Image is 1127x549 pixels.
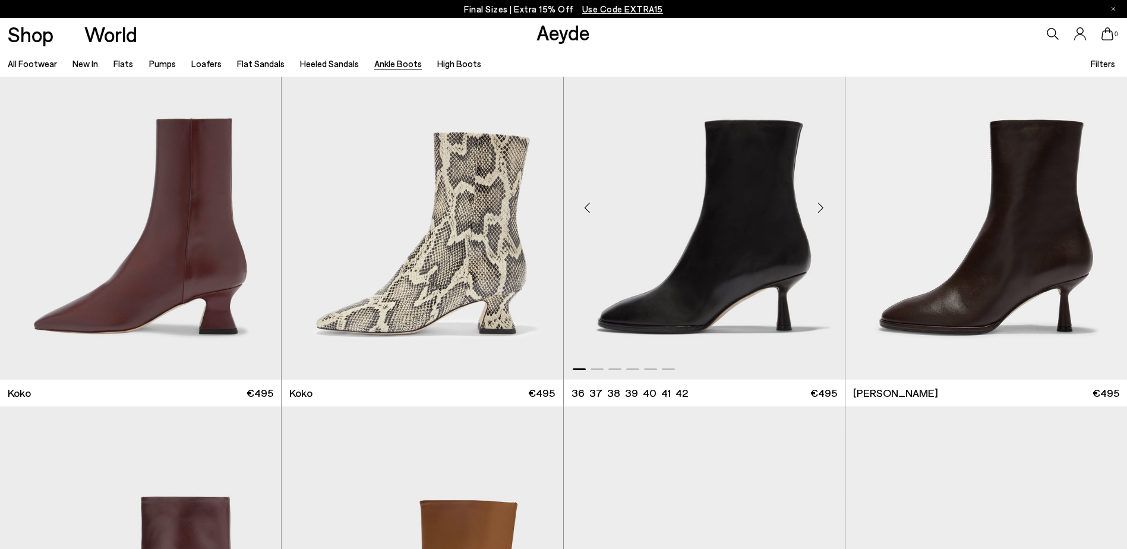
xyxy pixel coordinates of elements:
a: Flats [113,58,133,69]
span: €495 [810,386,837,400]
li: 42 [675,386,688,400]
li: 39 [625,386,638,400]
a: Ankle Boots [374,58,422,69]
a: Heeled Sandals [300,58,359,69]
a: Koko €495 [282,380,563,406]
img: Dorothy Soft Sock Boots [845,27,1127,380]
img: Dorothy Soft Sock Boots [564,27,845,380]
a: Shop [8,24,53,45]
span: 0 [1113,31,1119,37]
ul: variant [572,386,684,400]
a: Flat Sandals [237,58,285,69]
span: €495 [528,386,555,400]
div: 2 / 6 [845,27,1126,380]
a: World [84,24,137,45]
span: €495 [247,386,273,400]
li: 38 [607,386,620,400]
span: Filters [1091,58,1115,69]
a: Pumps [149,58,176,69]
a: New In [72,58,98,69]
span: Koko [289,386,312,400]
span: Koko [8,386,31,400]
span: €495 [1093,386,1119,400]
li: 41 [661,386,671,400]
p: Final Sizes | Extra 15% Off [464,2,663,17]
a: Aeyde [536,20,590,45]
img: Dorothy Soft Sock Boots [845,27,1126,380]
a: High Boots [437,58,481,69]
li: 36 [572,386,585,400]
a: 6 / 6 1 / 6 2 / 6 3 / 6 4 / 6 5 / 6 6 / 6 1 / 6 Next slide Previous slide [564,27,845,380]
a: 36 37 38 39 40 41 42 €495 [564,380,845,406]
span: Navigate to /collections/ss25-final-sizes [582,4,663,14]
li: 37 [589,386,602,400]
a: 0 [1101,27,1113,40]
li: 40 [643,386,656,400]
a: [PERSON_NAME] €495 [845,380,1127,406]
div: Previous slide [570,190,605,226]
a: Loafers [191,58,222,69]
span: [PERSON_NAME] [853,386,938,400]
a: All Footwear [8,58,57,69]
div: 1 / 6 [564,27,845,380]
div: Next slide [803,190,839,226]
img: Koko Regal Heel Boots [282,27,563,380]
